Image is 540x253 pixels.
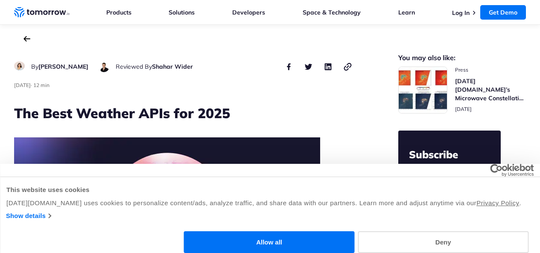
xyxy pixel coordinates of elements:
[6,211,51,221] a: Show details
[480,5,526,20] a: Get Demo
[459,164,534,177] a: Usercentrics Cookiebot - opens in a new window
[169,9,195,16] a: Solutions
[14,82,31,88] span: publish date
[398,67,526,113] a: Read Tomorrow.io’s Microwave Constellation Ready To Help This Hurricane Season
[304,61,314,72] button: share this post on twitter
[303,9,361,16] a: Space & Technology
[452,9,470,17] a: Log In
[31,61,88,72] div: author name
[343,61,353,72] button: copy link to clipboard
[455,67,526,73] span: post catecory
[232,9,265,16] a: Developers
[14,61,25,70] img: Ruth Favela
[14,104,353,122] h1: The Best Weather APIs for 2025
[116,63,152,70] span: Reviewed By
[358,231,528,253] button: Deny
[23,36,30,42] a: back to the main blog page
[6,185,534,195] div: This website uses cookies
[398,9,415,16] a: Learn
[455,77,526,102] h3: [DATE][DOMAIN_NAME]’s Microwave Constellation Ready To Help This Hurricane Season
[476,199,519,206] a: Privacy Policy
[6,198,534,208] div: [DATE][DOMAIN_NAME] uses cookies to personalize content/ads, analyze traffic, and share data with...
[31,63,38,70] span: By
[116,61,193,72] div: author name
[398,55,526,61] h2: You may also like:
[33,82,50,88] span: Estimated reading time
[284,61,294,72] button: share this post on facebook
[31,82,32,88] span: ·
[106,9,131,16] a: Products
[184,231,355,253] button: Allow all
[99,61,109,72] img: Shahar Wider
[455,106,472,112] span: publish date
[409,148,490,202] h2: Subscribe for Weather Intelligence Insights
[14,6,70,19] a: Home link
[323,61,333,72] button: share this post on linkedin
